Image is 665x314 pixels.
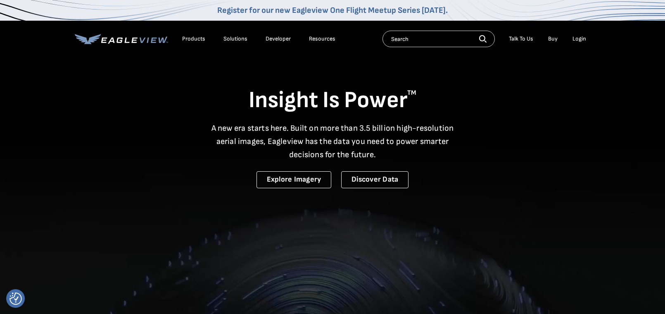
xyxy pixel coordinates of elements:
[266,35,291,43] a: Developer
[572,35,586,43] div: Login
[206,122,459,161] p: A new era starts here. Built on more than 3.5 billion high-resolution aerial images, Eagleview ha...
[256,171,332,188] a: Explore Imagery
[223,35,247,43] div: Solutions
[509,35,533,43] div: Talk To Us
[182,35,205,43] div: Products
[9,292,22,305] button: Consent Preferences
[75,86,590,115] h1: Insight Is Power
[382,31,495,47] input: Search
[548,35,558,43] a: Buy
[217,5,448,15] a: Register for our new Eagleview One Flight Meetup Series [DATE].
[309,35,335,43] div: Resources
[9,292,22,305] img: Revisit consent button
[341,171,408,188] a: Discover Data
[407,89,416,97] sup: TM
